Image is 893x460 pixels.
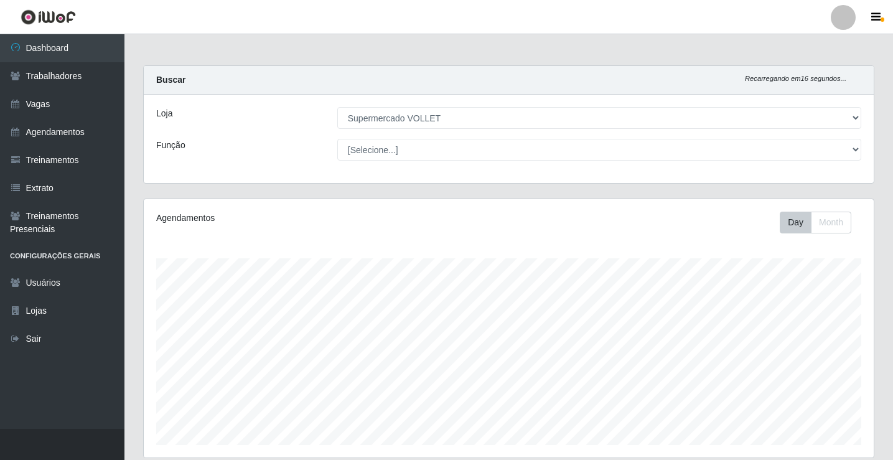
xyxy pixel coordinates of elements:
[811,212,851,233] button: Month
[156,212,439,225] div: Agendamentos
[780,212,861,233] div: Toolbar with button groups
[745,75,846,82] i: Recarregando em 16 segundos...
[156,75,185,85] strong: Buscar
[156,107,172,120] label: Loja
[780,212,851,233] div: First group
[156,139,185,152] label: Função
[780,212,811,233] button: Day
[21,9,76,25] img: CoreUI Logo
